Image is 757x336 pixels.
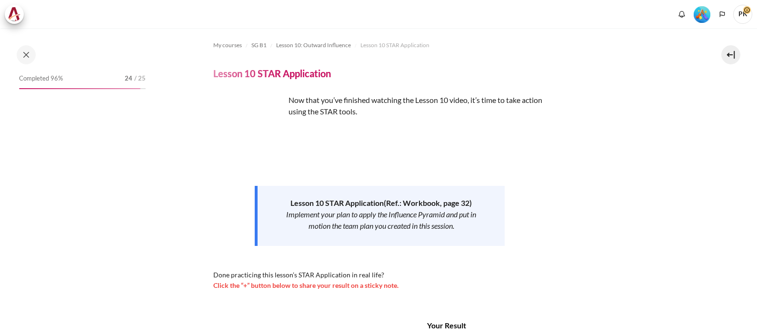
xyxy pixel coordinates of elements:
button: Languages [715,7,729,21]
div: 96% [19,88,140,89]
span: Completed 96% [19,74,63,83]
span: Ref.: Workbook, page 32 [386,198,469,207]
a: Architeck Architeck [5,5,29,24]
span: Click the “+” button below to share your result on a sticky note. [213,281,398,289]
img: Architeck [8,7,21,21]
a: Level #5 [690,5,714,23]
span: / 25 [134,74,146,83]
p: Implement your plan to apply the Influence Pyramid and put in motion the team plan you created in... [275,209,488,232]
h4: Your Result [213,320,680,331]
span: 24 [125,74,132,83]
span: SG B1 [251,41,267,50]
strong: Lesson 10 STAR Application [290,198,384,207]
nav: Navigation bar [213,38,689,53]
span: Done practicing this lesson’s STAR Application in real life? [213,271,384,279]
img: wsrr [213,94,285,166]
span: My courses [213,41,242,50]
span: Lesson 10: Outward Influence [276,41,351,50]
a: User menu [733,5,752,24]
span: Lesson 10 STAR Application [360,41,429,50]
a: Lesson 10: Outward Influence [276,40,351,51]
a: My courses [213,40,242,51]
a: SG B1 [251,40,267,51]
a: Lesson 10 STAR Application [360,40,429,51]
span: PK [733,5,752,24]
h4: Lesson 10 STAR Application [213,67,331,80]
div: Level #5 [694,5,710,23]
img: Level #5 [694,6,710,23]
div: Show notification window with no new notifications [675,7,689,21]
span: Now that you’ve finished watching the Lesson 10 video, it’s time to take action using the STAR to... [289,95,542,116]
strong: ( ) [384,198,472,207]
